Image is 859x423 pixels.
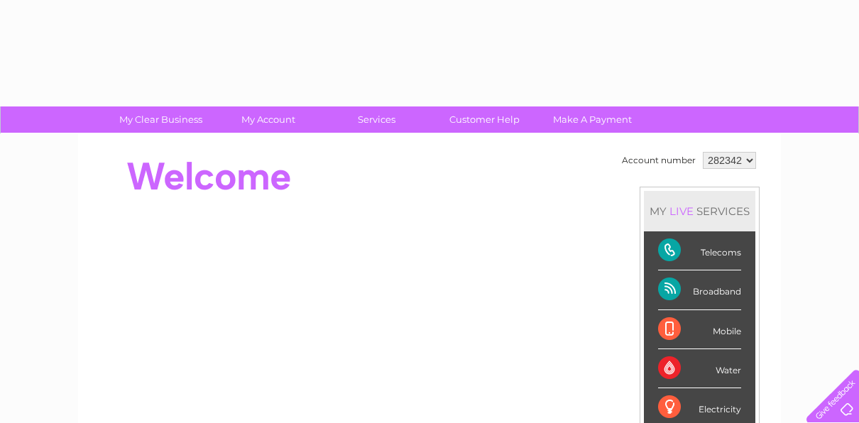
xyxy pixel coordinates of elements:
[318,106,435,133] a: Services
[667,204,696,218] div: LIVE
[534,106,651,133] a: Make A Payment
[658,349,741,388] div: Water
[658,310,741,349] div: Mobile
[426,106,543,133] a: Customer Help
[102,106,219,133] a: My Clear Business
[658,270,741,309] div: Broadband
[210,106,327,133] a: My Account
[658,231,741,270] div: Telecoms
[618,148,699,172] td: Account number
[644,191,755,231] div: MY SERVICES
